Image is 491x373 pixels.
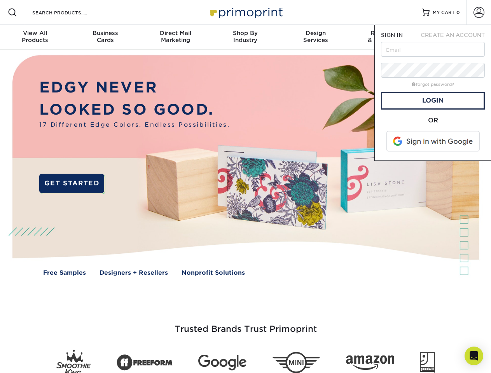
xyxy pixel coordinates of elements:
span: 17 Different Edge Colors. Endless Possibilities. [39,120,230,129]
span: MY CART [433,9,455,16]
a: BusinessCards [70,25,140,50]
p: LOOKED SO GOOD. [39,99,230,121]
div: Industry [210,30,280,44]
div: Services [281,30,351,44]
input: SEARCH PRODUCTS..... [31,8,107,17]
span: 0 [456,10,460,15]
a: DesignServices [281,25,351,50]
img: Primoprint [207,4,285,21]
span: Direct Mail [140,30,210,37]
iframe: Google Customer Reviews [2,349,66,370]
img: Amazon [346,356,394,370]
div: OR [381,116,485,125]
a: Resources& Templates [351,25,421,50]
a: GET STARTED [39,174,104,193]
span: Resources [351,30,421,37]
span: Shop By [210,30,280,37]
div: Open Intercom Messenger [465,347,483,365]
p: EDGY NEVER [39,77,230,99]
span: Business [70,30,140,37]
img: Google [198,355,246,371]
div: Cards [70,30,140,44]
input: Email [381,42,485,57]
a: Login [381,92,485,110]
a: Designers + Resellers [100,268,168,277]
h3: Trusted Brands Trust Primoprint [18,305,473,343]
span: CREATE AN ACCOUNT [421,32,485,38]
a: Direct MailMarketing [140,25,210,50]
span: Design [281,30,351,37]
div: & Templates [351,30,421,44]
a: forgot password? [412,82,454,87]
div: Marketing [140,30,210,44]
a: Shop ByIndustry [210,25,280,50]
a: Nonprofit Solutions [182,268,245,277]
img: Goodwill [420,352,435,373]
span: SIGN IN [381,32,403,38]
a: Free Samples [43,268,86,277]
